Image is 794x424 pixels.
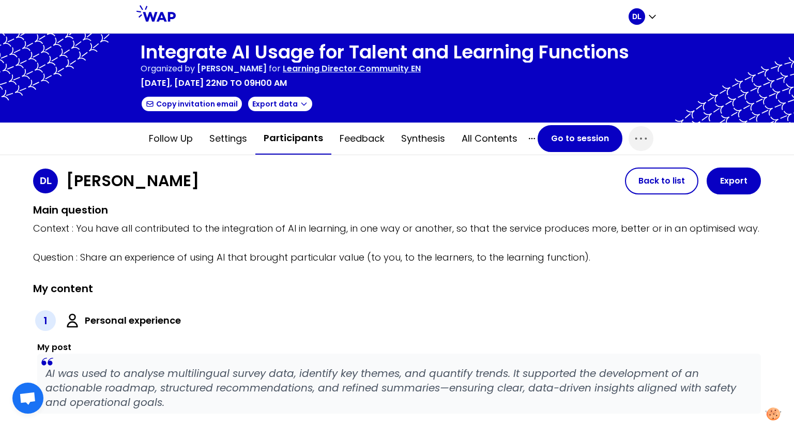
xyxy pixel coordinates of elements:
[12,383,43,414] div: Ouvrir le chat
[33,281,93,296] h2: My content
[33,203,761,217] h2: Main question
[85,313,181,328] label: Personal experience
[629,8,658,25] button: DL
[141,42,629,63] h1: Integrate AI Usage for Talent and Learning Functions
[141,123,201,154] button: Follow up
[247,96,313,112] button: Export data
[40,174,52,188] p: DL
[283,63,421,75] p: Learning Director Community EN
[707,168,761,194] button: Export
[66,172,199,190] h1: [PERSON_NAME]
[45,366,753,410] p: AI was used to analyse multilingual survey data, identify key themes, and quantify trends. It sup...
[37,341,761,354] h3: My post
[331,123,393,154] button: Feedback
[141,77,287,89] p: [DATE], [DATE] 22nd to 09h00 am
[625,168,698,194] button: Back to list
[538,125,622,152] button: Go to session
[255,123,331,155] button: Participants
[393,123,453,154] button: Synthesis
[33,221,761,265] p: Context : You have all contributed to the integration of AI in learning, in one way or another, s...
[141,63,195,75] p: Organized by
[632,11,642,22] p: DL
[141,96,243,112] button: Copy invitation email
[453,123,526,154] button: All contents
[197,63,267,74] span: [PERSON_NAME]
[35,310,56,331] div: 1
[269,63,281,75] p: for
[201,123,255,154] button: Settings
